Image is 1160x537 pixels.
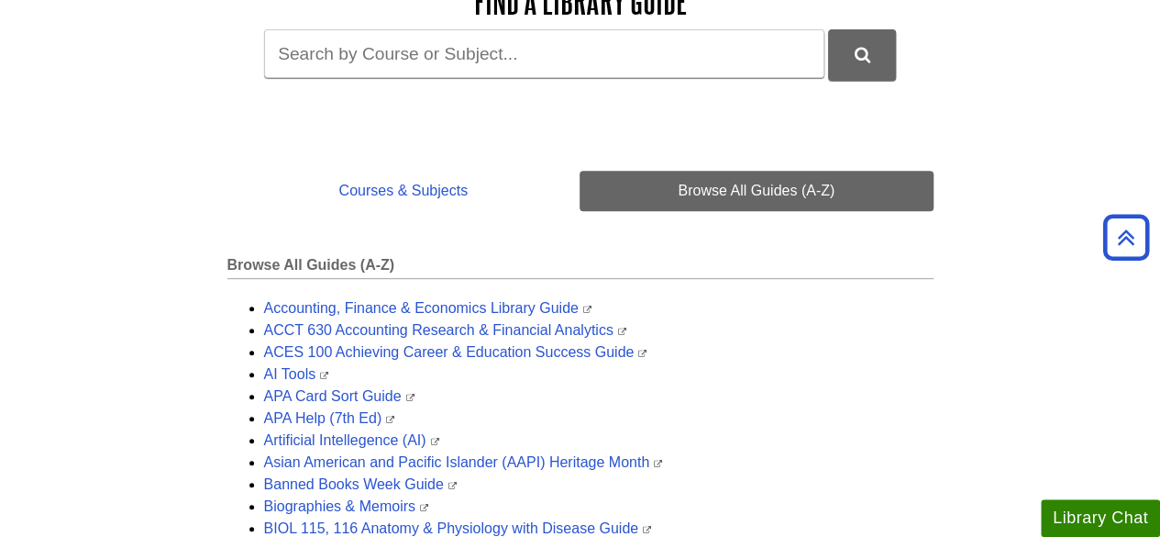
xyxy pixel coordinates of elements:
[264,322,626,338] a: ACCT 630 Accounting Research & Financial Analytics
[264,344,647,360] a: ACES 100 Achieving Career & Education Success Guide
[227,257,934,279] h2: Browse All Guides (A-Z)
[855,47,870,63] i: Search Library Guides
[264,520,652,536] a: BIOL 115, 116 Anatomy & Physiology with Disease Guide
[264,476,457,492] a: Banned Books Week Guide
[264,29,824,78] input: Search by Course or Subject...
[264,498,428,514] a: Biographies & Memoirs
[264,432,439,448] a: Artificial Intellegence (AI)
[264,410,395,426] a: APA Help (7th Ed)
[227,171,580,211] a: Courses & Subjects
[1097,225,1155,250] a: Back to Top
[264,300,591,316] a: Accounting, Finance & Economics Library Guide
[580,171,933,211] a: Browse All Guides (A-Z)
[264,454,663,470] a: Asian American and Pacific Islander (AAPI) Heritage Month
[264,366,329,382] a: AI Tools
[264,388,414,404] a: APA Card Sort Guide
[828,29,896,80] button: DU Library Guides Search
[1041,499,1160,537] button: Library Chat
